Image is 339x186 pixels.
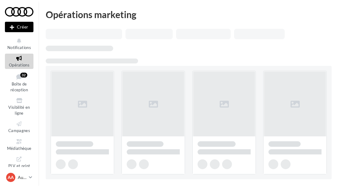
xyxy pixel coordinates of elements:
[5,137,33,152] a: Médiathèque
[18,174,26,180] p: Audi [GEOGRAPHIC_DATA]
[5,36,33,51] button: Notifications
[20,73,27,78] div: 32
[8,128,30,133] span: Campagnes
[5,22,33,32] button: Créer
[8,174,14,180] span: AA
[5,54,33,69] a: Opérations
[7,146,32,151] span: Médiathèque
[8,162,31,180] span: PLV et print personnalisable
[5,119,33,134] a: Campagnes
[46,10,332,19] div: Opérations marketing
[10,82,28,92] span: Boîte de réception
[5,154,33,181] a: PLV et print personnalisable
[5,71,33,94] a: Boîte de réception32
[7,45,31,50] span: Notifications
[5,96,33,117] a: Visibilité en ligne
[9,63,29,67] span: Opérations
[8,105,30,116] span: Visibilité en ligne
[5,22,33,32] div: Nouvelle campagne
[5,172,33,183] a: AA Audi [GEOGRAPHIC_DATA]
